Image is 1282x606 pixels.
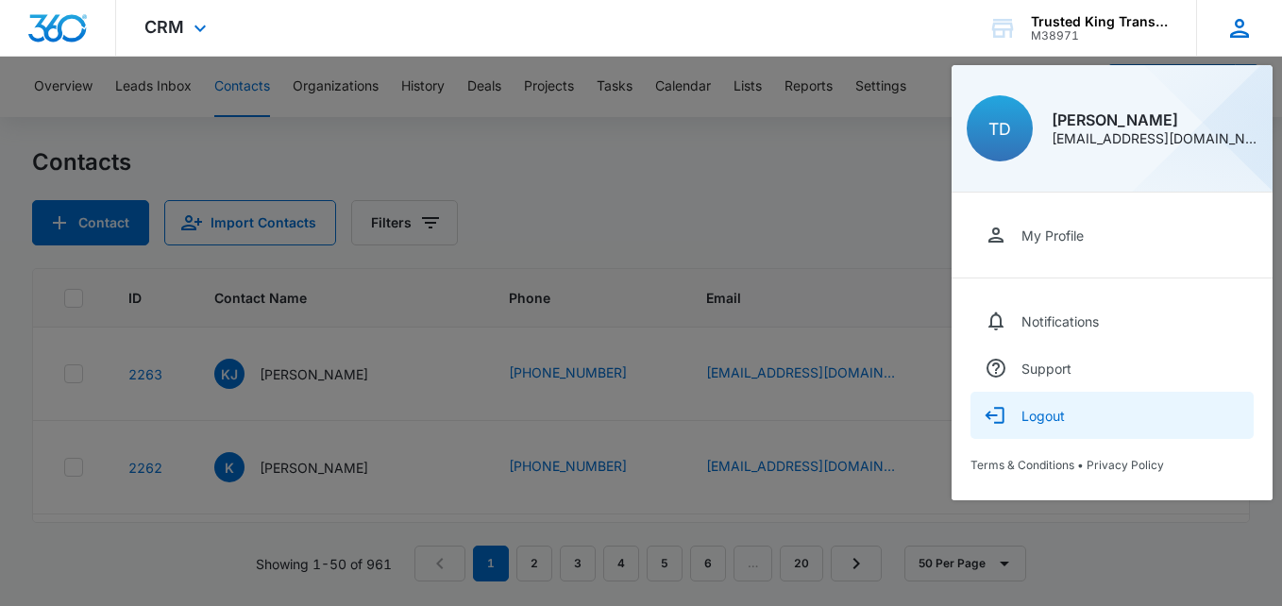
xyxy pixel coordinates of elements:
[1021,313,1099,329] div: Notifications
[970,211,1254,259] a: My Profile
[1031,29,1169,42] div: account id
[1052,132,1257,145] div: [EMAIL_ADDRESS][DOMAIN_NAME]
[970,345,1254,392] a: Support
[144,17,184,37] span: CRM
[1052,112,1257,127] div: [PERSON_NAME]
[1021,408,1065,424] div: Logout
[970,458,1254,472] div: •
[1021,361,1071,377] div: Support
[1031,14,1169,29] div: account name
[988,119,1011,139] span: TD
[1087,458,1164,472] a: Privacy Policy
[970,392,1254,439] button: Logout
[970,297,1254,345] a: Notifications
[1021,227,1084,244] div: My Profile
[970,458,1074,472] a: Terms & Conditions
